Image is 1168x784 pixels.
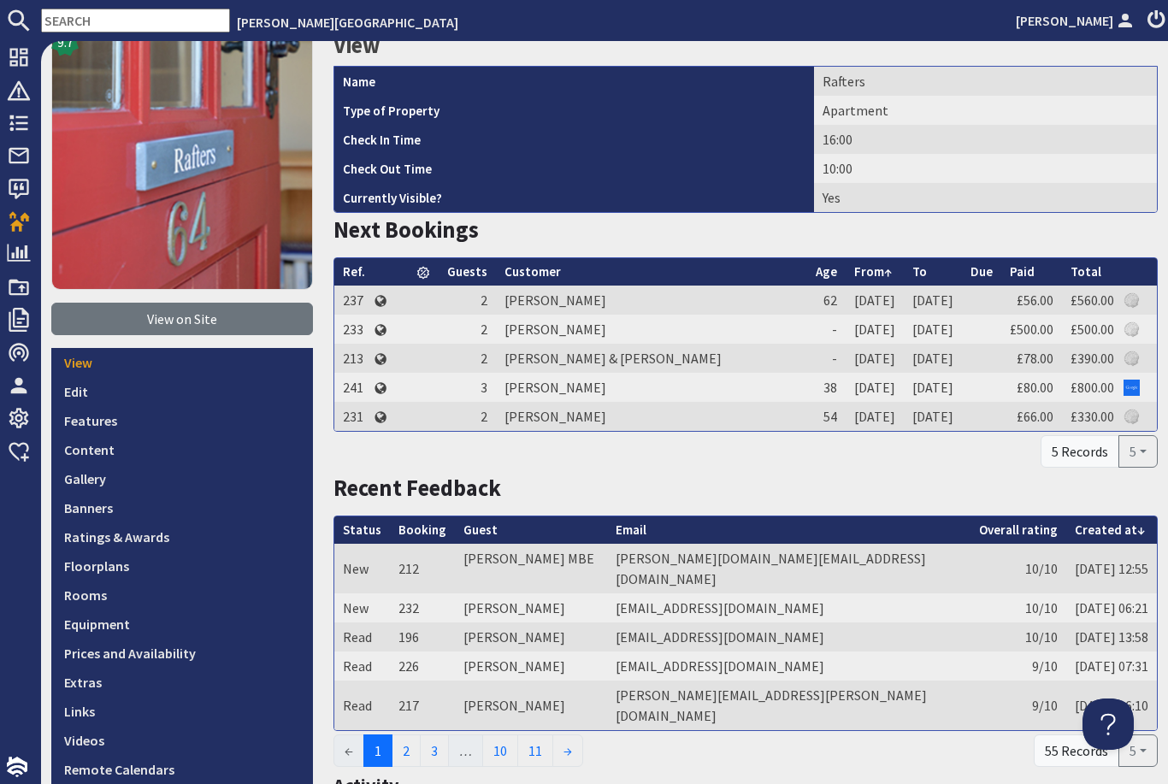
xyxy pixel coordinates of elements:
a: 11 [517,734,553,767]
span: 2 [481,292,487,309]
button: 5 [1118,435,1158,468]
img: Referer: Althea House [1124,292,1140,309]
a: Booking [398,522,446,538]
td: [DATE] 06:21 [1066,593,1157,622]
div: 55 Records [1034,734,1119,767]
input: SEARCH [41,9,230,32]
a: Created at [1075,522,1145,538]
td: [DATE] [846,315,904,344]
a: Age [816,263,837,280]
a: Next Bookings [333,215,479,244]
h2: View [333,28,1159,62]
a: To [912,263,927,280]
td: Yes [814,183,1157,212]
a: 217 [398,697,419,714]
a: Prices and Availability [51,639,313,668]
td: [PERSON_NAME] & [PERSON_NAME] [496,344,808,373]
td: [DATE] [846,373,904,402]
a: Paid [1010,263,1035,280]
td: [DATE] [846,286,904,315]
img: Rafters's icon [51,28,313,290]
a: Guest [463,522,498,538]
td: [PERSON_NAME] MBE [455,544,607,593]
td: 231 [334,402,374,431]
a: £800.00 [1071,379,1114,396]
td: [DATE] [904,344,962,373]
td: [DATE] [846,402,904,431]
td: - [807,315,846,344]
a: Status [343,522,381,538]
a: 232 [398,599,419,616]
a: 196 [398,628,419,645]
a: Videos [51,726,313,755]
td: [DATE] [904,286,962,315]
span: 2 [481,321,487,338]
a: Equipment [51,610,313,639]
span: 3 [481,379,487,396]
td: Read [334,651,390,681]
a: View on Site [51,303,313,335]
img: Referer: Althea House [1124,351,1140,367]
a: Extras [51,668,313,697]
td: [PERSON_NAME] [455,593,607,622]
td: [DATE] [846,344,904,373]
span: 9.7 [57,32,74,52]
a: £560.00 [1071,292,1114,309]
td: [PERSON_NAME][DOMAIN_NAME][EMAIL_ADDRESS][DOMAIN_NAME] [607,544,970,593]
a: Banners [51,493,313,522]
td: [DATE] 07:31 [1066,651,1157,681]
th: Check In Time [334,125,815,154]
td: 62 [807,286,846,315]
img: Referer: Google [1124,380,1140,396]
td: [EMAIL_ADDRESS][DOMAIN_NAME] [607,651,970,681]
td: New [334,544,390,593]
a: Overall rating [979,522,1058,538]
a: Recent Feedback [333,474,501,502]
td: Apartment [814,96,1157,125]
span: 1 [363,734,392,767]
a: £78.00 [1017,350,1053,367]
td: 16:00 [814,125,1157,154]
a: From [854,263,892,280]
a: £66.00 [1017,408,1053,425]
td: 10/10 [970,622,1066,651]
td: [PERSON_NAME] [496,373,808,402]
td: 10:00 [814,154,1157,183]
th: Due [962,258,1001,286]
a: → [552,734,583,767]
td: Read [334,622,390,651]
span: 2 [481,408,487,425]
td: 9/10 [970,681,1066,730]
a: £500.00 [1071,321,1114,338]
a: 226 [398,657,419,675]
th: Name [334,67,815,96]
a: View [51,348,313,377]
td: 241 [334,373,374,402]
button: 5 [1118,734,1158,767]
a: Ref. [343,263,365,280]
a: Features [51,406,313,435]
span: 2 [481,350,487,367]
a: Floorplans [51,551,313,581]
td: [DATE] [904,402,962,431]
a: [PERSON_NAME][GEOGRAPHIC_DATA] [237,14,458,31]
td: 233 [334,315,374,344]
td: [DATE] 13:58 [1066,622,1157,651]
td: [PERSON_NAME][EMAIL_ADDRESS][PERSON_NAME][DOMAIN_NAME] [607,681,970,730]
td: [PERSON_NAME] [496,315,808,344]
a: £80.00 [1017,379,1053,396]
a: £500.00 [1010,321,1053,338]
td: 9/10 [970,651,1066,681]
td: [PERSON_NAME] [496,402,808,431]
a: Links [51,697,313,726]
td: 237 [334,286,374,315]
td: [PERSON_NAME] [496,286,808,315]
img: staytech_i_w-64f4e8e9ee0a9c174fd5317b4b171b261742d2d393467e5bdba4413f4f884c10.svg [7,757,27,777]
a: Ratings & Awards [51,522,313,551]
td: 54 [807,402,846,431]
th: Currently Visible? [334,183,815,212]
td: 213 [334,344,374,373]
td: 10/10 [970,593,1066,622]
a: Remote Calendars [51,755,313,784]
td: [EMAIL_ADDRESS][DOMAIN_NAME] [607,622,970,651]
